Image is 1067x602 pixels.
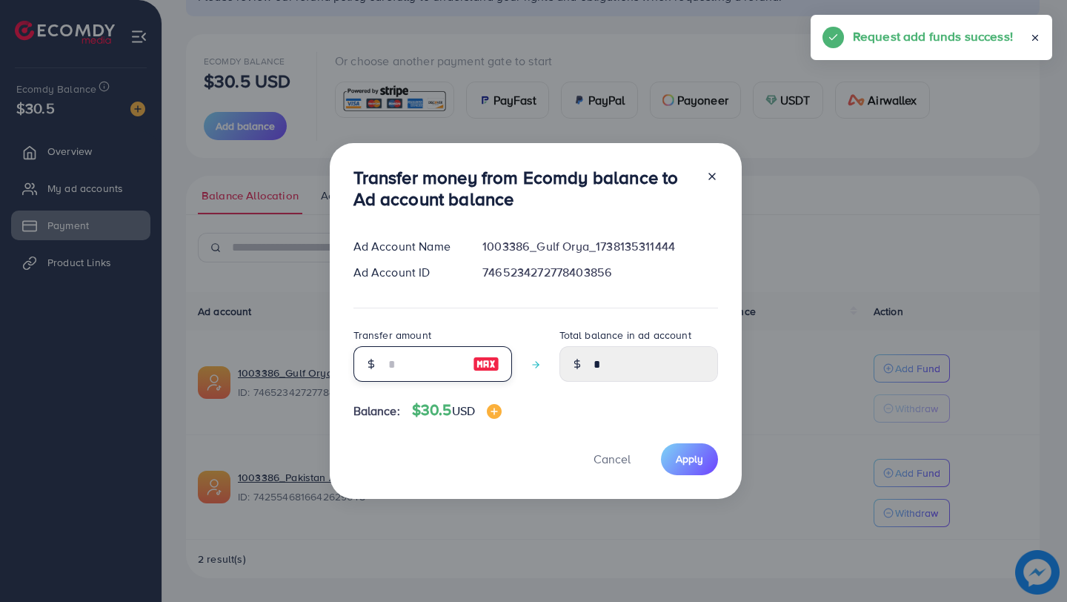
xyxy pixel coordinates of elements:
div: Ad Account ID [342,264,471,281]
span: Apply [676,451,703,466]
div: 1003386_Gulf Orya_1738135311444 [471,238,729,255]
img: image [487,404,502,419]
button: Apply [661,443,718,475]
h4: $30.5 [412,401,502,420]
button: Cancel [575,443,649,475]
label: Transfer amount [353,328,431,343]
span: Cancel [594,451,631,467]
img: image [473,355,499,373]
span: USD [452,403,475,419]
h5: Request add funds success! [853,27,1013,46]
label: Total balance in ad account [559,328,691,343]
div: Ad Account Name [342,238,471,255]
h3: Transfer money from Ecomdy balance to Ad account balance [353,167,694,210]
div: 7465234272778403856 [471,264,729,281]
span: Balance: [353,403,400,420]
